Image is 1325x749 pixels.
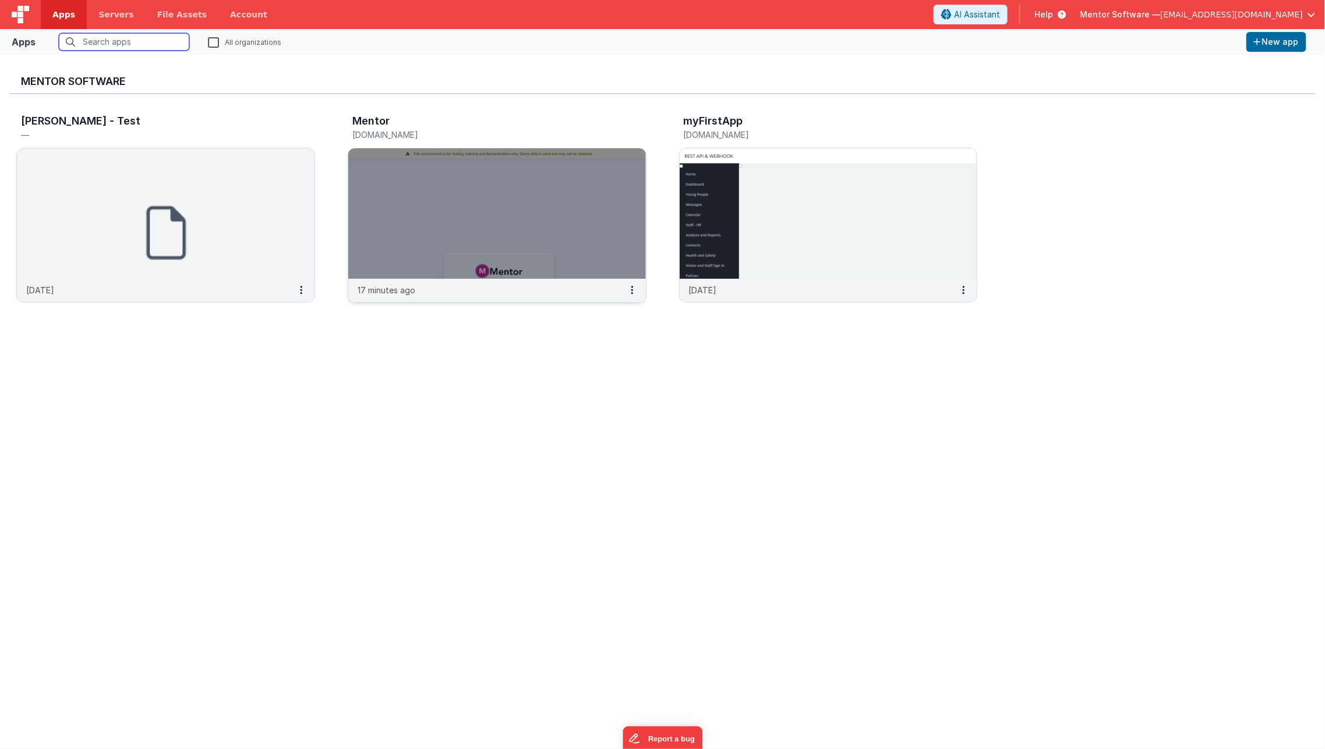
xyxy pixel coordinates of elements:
[12,35,36,49] div: Apps
[684,130,949,139] h5: [DOMAIN_NAME]
[684,115,743,127] h3: myFirstApp
[1080,9,1316,20] button: Mentor Software — [EMAIL_ADDRESS][DOMAIN_NAME]
[1160,9,1303,20] span: [EMAIL_ADDRESS][DOMAIN_NAME]
[689,284,717,296] p: [DATE]
[352,130,617,139] h5: [DOMAIN_NAME]
[1080,9,1160,20] span: Mentor Software —
[934,5,1008,24] button: AI Assistant
[21,76,1304,87] h3: Mentor Software
[1246,32,1306,52] button: New app
[208,36,281,47] label: All organizations
[954,9,1000,20] span: AI Assistant
[26,284,54,296] p: [DATE]
[157,9,207,20] span: File Assets
[352,115,390,127] h3: Mentor
[21,115,140,127] h3: [PERSON_NAME] - Test
[1034,9,1053,20] span: Help
[98,9,133,20] span: Servers
[59,33,189,51] input: Search apps
[21,130,286,139] h5: —
[358,284,415,296] p: 17 minutes ago
[52,9,75,20] span: Apps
